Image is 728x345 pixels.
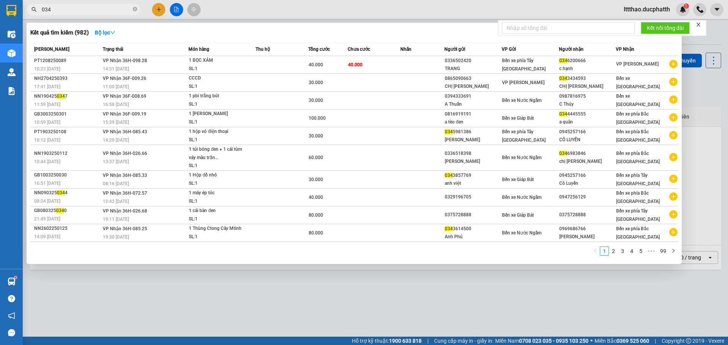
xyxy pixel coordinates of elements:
[103,58,147,63] span: VP Nhận 36H-098.28
[445,172,501,180] div: 3857769
[256,47,270,52] span: Thu hộ
[103,129,147,134] span: VP Nhận 36H-085.43
[34,207,100,215] div: GB080325 0
[559,111,567,117] span: 034
[559,193,616,201] div: 0947256129
[189,145,246,162] div: 1 túi bóng đen + 1 cái tùm váy màu trắn...
[559,76,567,81] span: 034
[658,247,668,255] a: 99
[669,153,678,161] span: plus-circle
[34,216,60,222] span: 21:49 [DATE]
[309,230,323,236] span: 80.000
[34,84,60,89] span: 17:41 [DATE]
[445,129,453,134] span: 034
[618,247,627,255] a: 3
[669,175,678,183] span: plus-circle
[445,150,501,158] div: 0336518398
[34,120,60,125] span: 10:59 [DATE]
[189,110,246,118] div: 1 [PERSON_NAME]
[559,58,567,63] span: 034
[95,30,115,36] strong: Bộ lọc
[189,233,246,241] div: SL: 1
[103,102,129,107] span: 16:58 [DATE]
[56,208,64,213] span: 034
[559,65,616,73] div: c hạnh
[189,92,246,100] div: 1 pbi trắng bút
[445,136,501,144] div: [PERSON_NAME]
[559,180,616,187] div: Cô Luyến
[8,278,16,286] img: warehouse-icon
[559,151,567,156] span: 034
[696,22,701,27] span: close
[647,24,684,32] span: Kết nối tổng đài
[669,247,678,256] li: Next Page
[616,190,660,204] span: Bến xe phía Bắc [GEOGRAPHIC_DATA]
[671,248,676,253] span: right
[103,111,146,117] span: VP Nhận 36F-009.19
[34,189,100,197] div: NN090325 4
[34,92,100,100] div: NN190425 7
[103,199,129,204] span: 12:42 [DATE]
[34,159,60,164] span: 10:44 [DATE]
[445,158,501,165] div: [PERSON_NAME]
[309,155,323,160] span: 60.000
[616,226,660,240] span: Bến xe phía Bắc [GEOGRAPHIC_DATA]
[8,49,16,57] img: warehouse-icon
[189,225,246,233] div: 1 Thùng Ctong Cây Mtinh
[559,233,616,241] div: [PERSON_NAME]
[445,110,501,118] div: 0816919191
[559,110,616,118] div: 4445555
[188,47,209,52] span: Món hàng
[103,217,129,222] span: 19:11 [DATE]
[103,159,129,164] span: 13:37 [DATE]
[348,47,370,52] span: Chưa cước
[645,247,657,256] li: Next 5 Pages
[445,92,501,100] div: 0394333691
[559,136,616,144] div: CÔ LUYẾN
[8,87,16,95] img: solution-icon
[669,192,678,201] span: plus-circle
[8,312,15,319] span: notification
[445,225,501,233] div: 3614500
[445,211,501,219] div: 0375728888
[502,98,541,103] span: Bến xe Nước Ngầm
[103,84,129,89] span: 11:00 [DATE]
[559,211,616,219] div: 0375728888
[502,129,546,143] span: Bến xe phía Tây [GEOGRAPHIC_DATA]
[103,173,147,178] span: VP Nhận 36H-085.33
[502,58,546,72] span: Bến xe phía Tây [GEOGRAPHIC_DATA]
[103,208,147,214] span: VP Nhận 36H-026.68
[30,29,89,37] h3: Kết quả tìm kiếm ( 982 )
[609,247,618,255] a: 2
[636,247,645,256] li: 5
[42,5,131,14] input: Tìm tên, số ĐT hoặc mã đơn
[502,116,534,121] span: Bến xe Giáp Bát
[189,207,246,215] div: 1 cái bàn đen
[616,111,660,125] span: Bến xe phía Bắc [GEOGRAPHIC_DATA]
[669,210,678,219] span: plus-circle
[309,116,326,121] span: 100.000
[103,226,147,231] span: VP Nhận 36H-085.25
[669,131,678,139] span: plus-circle
[309,212,323,218] span: 80.000
[34,128,100,136] div: PT1903250108
[616,129,660,143] span: Bến xe phía Bắc [GEOGRAPHIC_DATA]
[348,62,362,67] span: 40.000
[189,215,246,223] div: SL: 1
[502,212,534,218] span: Bến xe Giáp Bát
[559,150,616,158] div: 6983846
[600,247,609,255] a: 1
[445,226,453,231] span: 034
[34,150,100,158] div: NN1903250112
[103,181,129,186] span: 08:16 [DATE]
[400,47,411,52] span: Nhãn
[616,47,634,52] span: VP Nhận
[8,68,16,76] img: warehouse-icon
[445,75,501,83] div: 0865090663
[6,5,16,16] img: logo-vxr
[445,83,501,91] div: CHỊ [PERSON_NAME]
[445,100,501,108] div: A Thuần
[103,234,129,240] span: 19:30 [DATE]
[34,57,100,65] div: PT1208250089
